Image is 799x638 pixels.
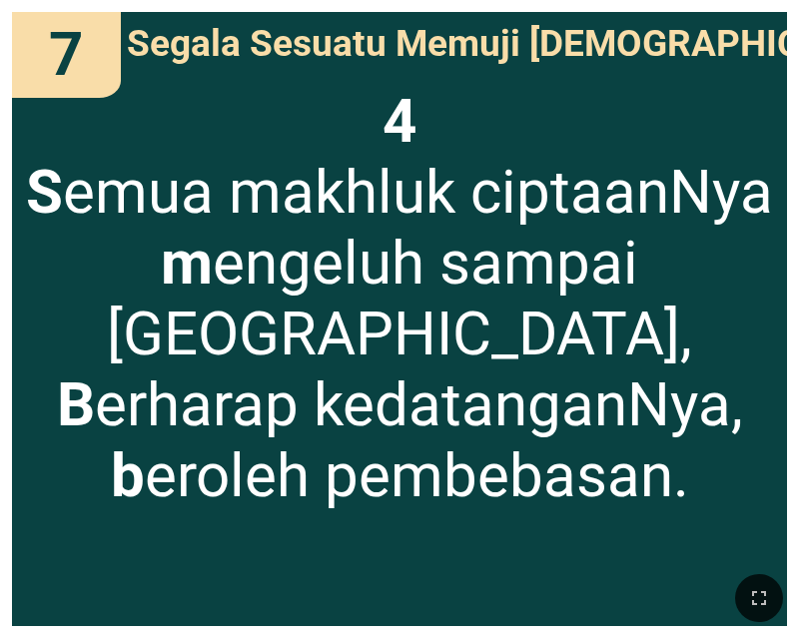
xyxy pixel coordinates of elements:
b: 4 [383,86,416,157]
b: B [57,369,95,440]
span: emua makhluk ciptaanNya engeluh sampai [GEOGRAPHIC_DATA], erharap kedatanganNya, eroleh pembebasan. [25,86,774,511]
b: b [111,440,145,511]
b: m [161,228,213,299]
span: 7 [49,19,83,90]
b: S [26,157,63,228]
